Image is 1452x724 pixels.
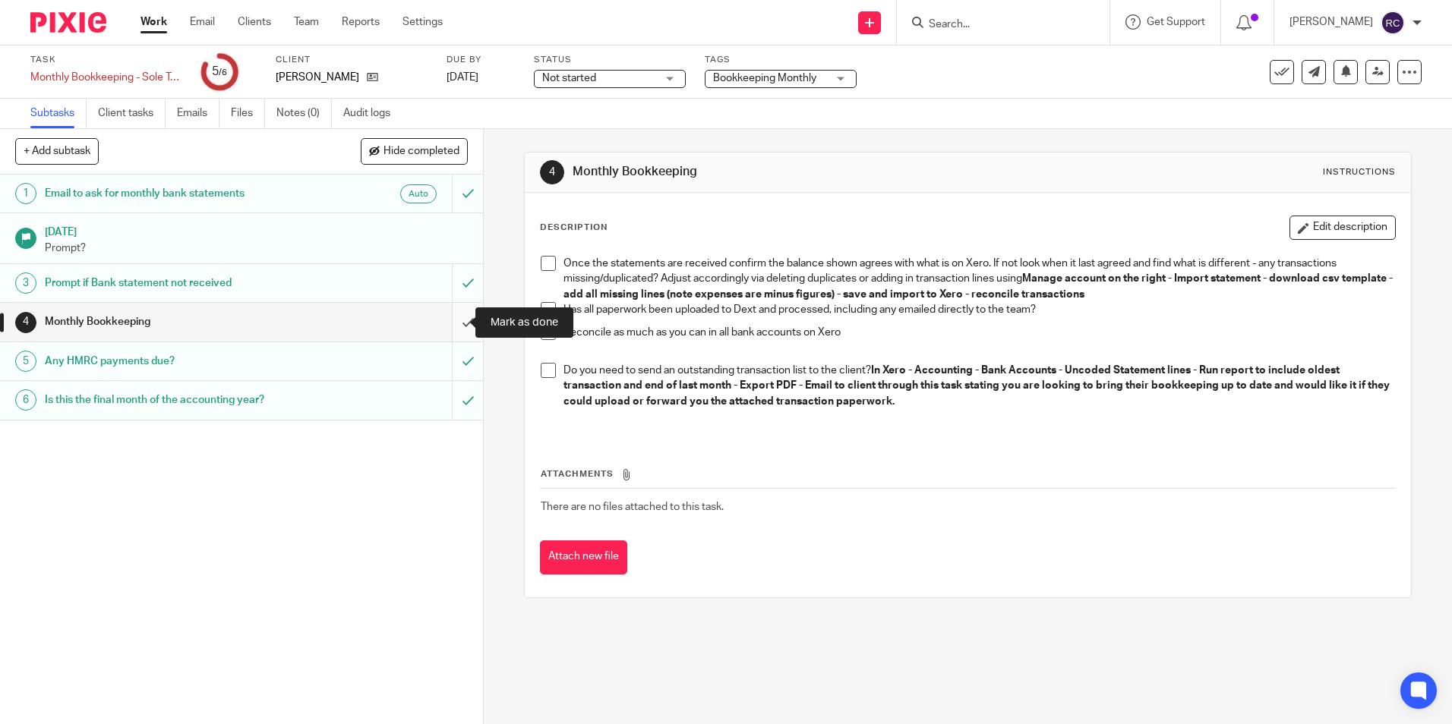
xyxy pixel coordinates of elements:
[15,183,36,204] div: 1
[563,325,1394,340] p: Reconcile as much as you can in all bank accounts on Xero
[343,99,402,128] a: Audit logs
[45,310,306,333] h1: Monthly Bookkeeping
[276,99,332,128] a: Notes (0)
[30,12,106,33] img: Pixie
[713,73,816,83] span: Bookkeeping Monthly
[15,312,36,333] div: 4
[540,540,627,574] button: Attach new file
[219,68,227,77] small: /6
[45,182,306,205] h1: Email to ask for monthly bank statements
[534,54,686,66] label: Status
[563,256,1394,302] p: Once the statements are received confirm the balance shown agrees with what is on Xero. If not lo...
[1147,17,1205,27] span: Get Support
[400,184,437,203] div: Auto
[342,14,380,30] a: Reports
[15,272,36,294] div: 3
[1289,14,1373,30] p: [PERSON_NAME]
[45,241,469,256] p: Prompt?
[212,63,227,80] div: 5
[361,138,468,164] button: Hide completed
[573,164,1000,180] h1: Monthly Bookkeeping
[294,14,319,30] a: Team
[540,222,608,234] p: Description
[927,18,1064,32] input: Search
[15,138,99,164] button: + Add subtask
[563,365,1392,407] strong: In Xero - Accounting - Bank Accounts - Uncoded Statement lines - Run report to include oldest tra...
[45,350,306,373] h1: Any HMRC payments due?
[563,302,1394,317] p: Has all paperwork been uploaded to Dext and processed, including any emailed directly to the team?
[384,146,459,158] span: Hide completed
[447,72,478,83] span: [DATE]
[276,54,428,66] label: Client
[30,99,87,128] a: Subtasks
[45,221,469,240] h1: [DATE]
[541,502,724,512] span: There are no files attached to this task.
[177,99,219,128] a: Emails
[45,272,306,294] h1: Prompt if Bank statement not received
[447,54,515,66] label: Due by
[1381,11,1405,35] img: svg%3E
[140,14,167,30] a: Work
[563,273,1395,299] strong: Manage account on the right - Import statement - download csv template - add all missing lines (n...
[541,470,614,478] span: Attachments
[563,363,1394,409] p: Do you need to send an outstanding transaction list to the client?
[276,70,359,85] p: [PERSON_NAME]
[30,54,182,66] label: Task
[45,389,306,411] h1: Is this the final month of the accounting year?
[1289,216,1396,240] button: Edit description
[190,14,215,30] a: Email
[705,54,857,66] label: Tags
[1323,166,1396,178] div: Instructions
[402,14,443,30] a: Settings
[30,70,182,85] div: Monthly Bookkeeping - Sole Trade with Bookkeeping
[540,160,564,184] div: 4
[15,389,36,411] div: 6
[98,99,166,128] a: Client tasks
[231,99,265,128] a: Files
[542,73,596,83] span: Not started
[15,351,36,372] div: 5
[238,14,271,30] a: Clients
